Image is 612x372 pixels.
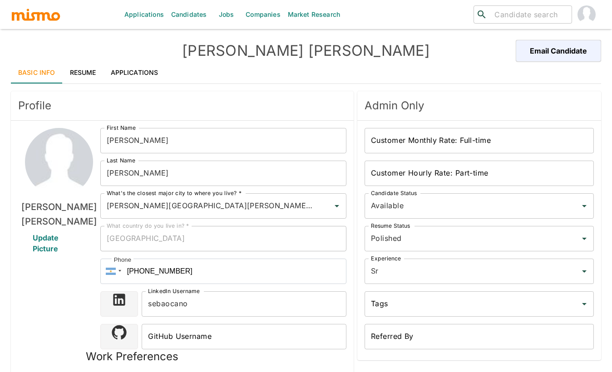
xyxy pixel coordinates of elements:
[100,259,124,284] div: Argentina: + 54
[158,42,454,60] h4: [PERSON_NAME] [PERSON_NAME]
[18,200,100,229] h6: [PERSON_NAME] [PERSON_NAME]
[371,189,417,197] label: Candidate Status
[578,232,591,245] button: Open
[516,40,601,62] button: Email Candidate
[577,5,596,24] img: Diego Gamboa
[86,349,178,364] h5: Work Preferences
[371,222,410,230] label: Resume Status
[148,287,200,295] label: LinkedIn Username
[11,62,63,83] a: Basic Info
[365,98,594,113] span: Admin Only
[107,222,189,230] label: What country do you live in? *
[107,189,242,197] label: What's the closest major city to where you live? *
[578,265,591,278] button: Open
[107,157,135,164] label: Last Name
[371,255,401,262] label: Experience
[331,200,343,212] button: Open
[104,62,166,83] a: Applications
[107,124,136,132] label: First Name
[11,8,61,21] img: logo
[112,255,133,264] div: Phone
[22,232,97,254] span: Update Picture
[100,259,346,284] input: 1 (702) 123-4567
[491,8,568,21] input: Candidate search
[578,298,591,310] button: Open
[63,62,104,83] a: Resume
[25,128,93,196] img: Sebastian Ocaño
[578,200,591,212] button: Open
[18,98,346,113] span: Profile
